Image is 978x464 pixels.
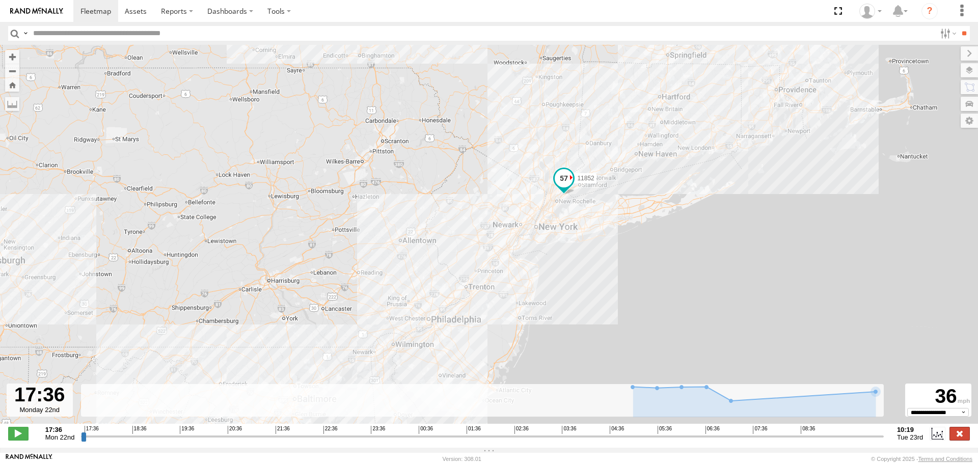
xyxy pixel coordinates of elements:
div: © Copyright 2025 - [871,456,972,462]
label: Measure [5,97,19,111]
strong: 10:19 [897,426,923,433]
label: Close [949,427,970,440]
label: Map Settings [961,114,978,128]
span: 04:36 [610,426,624,434]
label: Play/Stop [8,427,29,440]
span: 11852 [577,175,594,182]
div: ryan phillips [856,4,885,19]
span: 03:36 [562,426,576,434]
span: 05:36 [658,426,672,434]
span: Mon 22nd Sep 2025 [45,433,75,441]
strong: 17:36 [45,426,75,433]
span: 00:36 [419,426,433,434]
button: Zoom in [5,50,19,64]
a: Terms and Conditions [918,456,972,462]
div: Version: 308.01 [443,456,481,462]
span: 18:36 [132,426,147,434]
span: 23:36 [371,426,385,434]
label: Search Filter Options [936,26,958,41]
span: 17:36 [85,426,99,434]
div: 36 [907,385,970,408]
i: ? [921,3,938,19]
span: 19:36 [180,426,194,434]
span: Tue 23rd Sep 2025 [897,433,923,441]
span: 20:36 [228,426,242,434]
span: 22:36 [323,426,338,434]
button: Zoom Home [5,78,19,92]
span: 02:36 [514,426,529,434]
span: 08:36 [801,426,815,434]
span: 21:36 [276,426,290,434]
span: 07:36 [753,426,767,434]
a: Visit our Website [6,454,52,464]
span: 06:36 [705,426,720,434]
span: 01:36 [467,426,481,434]
button: Zoom out [5,64,19,78]
img: rand-logo.svg [10,8,63,15]
label: Search Query [21,26,30,41]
